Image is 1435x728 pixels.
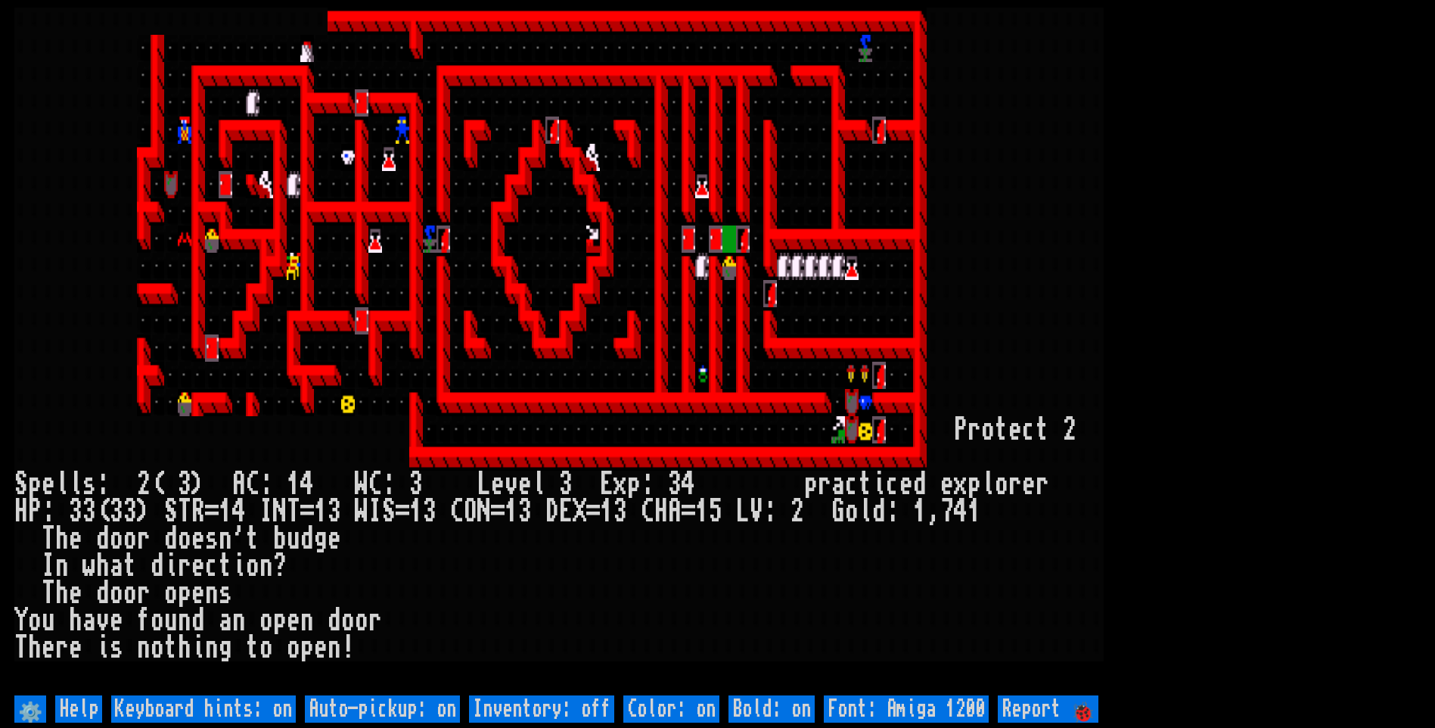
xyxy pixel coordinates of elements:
[328,498,341,525] div: 3
[178,634,191,661] div: h
[14,498,28,525] div: H
[259,498,273,525] div: I
[110,498,123,525] div: 3
[246,552,259,580] div: o
[55,552,69,580] div: n
[110,552,123,580] div: a
[137,580,151,607] div: r
[968,471,981,498] div: p
[804,471,818,498] div: p
[382,498,396,525] div: S
[164,580,178,607] div: o
[469,695,614,723] input: Inventory: off
[328,525,341,552] div: e
[69,525,82,552] div: e
[1022,471,1036,498] div: e
[14,607,28,634] div: Y
[305,695,460,723] input: Auto-pickup: on
[55,471,69,498] div: l
[42,634,55,661] div: e
[1036,416,1049,443] div: t
[287,498,300,525] div: T
[396,498,409,525] div: =
[137,525,151,552] div: r
[96,471,110,498] div: :
[341,607,355,634] div: o
[818,471,831,498] div: r
[96,498,110,525] div: (
[586,498,600,525] div: =
[368,498,382,525] div: I
[191,498,205,525] div: R
[69,580,82,607] div: e
[69,498,82,525] div: 3
[518,471,532,498] div: e
[845,471,859,498] div: c
[682,471,695,498] div: 4
[191,525,205,552] div: e
[409,471,423,498] div: 3
[205,525,219,552] div: s
[559,471,573,498] div: 3
[191,471,205,498] div: )
[55,525,69,552] div: h
[368,607,382,634] div: r
[627,471,641,498] div: p
[273,607,287,634] div: p
[341,634,355,661] div: !
[164,634,178,661] div: t
[886,471,899,498] div: c
[164,552,178,580] div: i
[69,471,82,498] div: l
[191,580,205,607] div: e
[423,498,436,525] div: 3
[491,471,505,498] div: e
[859,498,872,525] div: l
[82,498,96,525] div: 3
[845,498,859,525] div: o
[178,607,191,634] div: n
[164,607,178,634] div: u
[613,498,627,525] div: 3
[1008,471,1022,498] div: r
[232,607,246,634] div: n
[859,471,872,498] div: t
[151,634,164,661] div: o
[219,607,232,634] div: a
[273,498,287,525] div: N
[259,634,273,661] div: o
[477,498,491,525] div: N
[232,471,246,498] div: A
[232,552,246,580] div: i
[191,634,205,661] div: i
[728,695,815,723] input: Bold: on
[287,634,300,661] div: o
[886,498,899,525] div: :
[55,580,69,607] div: h
[695,498,709,525] div: 1
[82,552,96,580] div: w
[151,552,164,580] div: d
[42,498,55,525] div: :
[505,471,518,498] div: v
[409,498,423,525] div: 1
[273,552,287,580] div: ?
[913,471,927,498] div: d
[42,525,55,552] div: T
[968,498,981,525] div: 1
[824,695,989,723] input: Font: Amiga 1200
[96,607,110,634] div: v
[219,498,232,525] div: 1
[899,471,913,498] div: e
[82,471,96,498] div: s
[532,471,545,498] div: l
[682,498,695,525] div: =
[287,471,300,498] div: 1
[600,471,613,498] div: E
[763,498,777,525] div: :
[505,498,518,525] div: 1
[178,525,191,552] div: o
[96,580,110,607] div: d
[831,498,845,525] div: G
[981,416,995,443] div: o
